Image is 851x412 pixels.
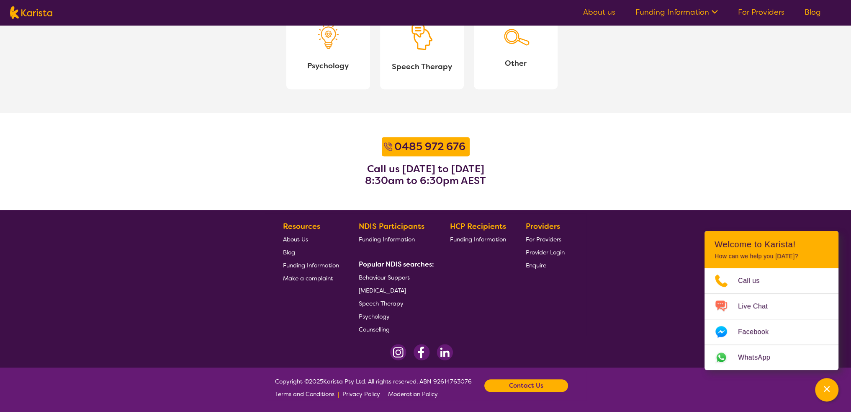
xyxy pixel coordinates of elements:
[275,390,334,398] span: Terms and Conditions
[283,259,339,272] a: Funding Information
[338,388,339,400] p: |
[283,272,339,285] a: Make a complaint
[283,233,339,246] a: About Us
[283,221,320,231] b: Resources
[501,24,530,47] img: Search icon
[387,60,457,73] span: Speech Therapy
[380,9,464,89] a: Speech Therapy iconSpeech Therapy
[359,221,424,231] b: NDIS Participants
[815,378,838,402] button: Channel Menu
[450,236,506,243] span: Funding Information
[359,236,415,243] span: Funding Information
[509,379,543,392] b: Contact Us
[359,271,431,284] a: Behaviour Support
[583,7,615,17] a: About us
[450,233,506,246] a: Funding Information
[704,345,838,370] a: Web link opens in a new tab.
[738,300,778,313] span: Live Chat
[450,221,506,231] b: HCP Recipients
[526,259,565,272] a: Enquire
[392,139,468,154] a: 0485 972 676
[283,246,339,259] a: Blog
[359,287,406,294] span: [MEDICAL_DATA]
[359,297,431,310] a: Speech Therapy
[390,344,406,360] img: Instagram
[359,260,434,269] b: Popular NDIS searches:
[275,375,472,400] span: Copyright © 2025 Karista Pty Ltd. All rights reserved. ABN 92614763076
[474,9,558,89] a: Search iconOther
[388,390,438,398] span: Moderation Policy
[437,344,453,360] img: LinkedIn
[715,253,828,260] p: How can we help you [DATE]?
[365,163,486,187] h3: Call us [DATE] to [DATE] 8:30am to 6:30pm AEST
[10,6,52,19] img: Karista logo
[526,262,546,269] span: Enquire
[526,221,560,231] b: Providers
[413,344,430,360] img: Facebook
[388,388,438,400] a: Moderation Policy
[715,239,828,249] h2: Welcome to Karista!
[283,236,308,243] span: About Us
[359,313,390,320] span: Psychology
[293,60,363,72] span: Psychology
[738,7,784,17] a: For Providers
[342,388,380,400] a: Privacy Policy
[275,388,334,400] a: Terms and Conditions
[526,246,565,259] a: Provider Login
[359,274,410,281] span: Behaviour Support
[526,236,561,243] span: For Providers
[359,284,431,297] a: [MEDICAL_DATA]
[359,300,404,307] span: Speech Therapy
[318,24,339,49] img: Psychology icon
[635,7,718,17] a: Funding Information
[704,268,838,370] ul: Choose channel
[283,249,295,256] span: Blog
[359,323,431,336] a: Counselling
[704,231,838,370] div: Channel Menu
[738,275,770,287] span: Call us
[738,351,780,364] span: WhatsApp
[526,233,565,246] a: For Providers
[481,57,551,70] span: Other
[805,7,821,17] a: Blog
[738,326,779,338] span: Facebook
[383,388,385,400] p: |
[359,233,431,246] a: Funding Information
[283,262,339,269] span: Funding Information
[526,249,565,256] span: Provider Login
[411,24,432,50] img: Speech Therapy icon
[283,275,333,282] span: Make a complaint
[286,9,370,89] a: Psychology iconPsychology
[359,310,431,323] a: Psychology
[342,390,380,398] span: Privacy Policy
[359,326,390,333] span: Counselling
[394,140,465,153] b: 0485 972 676
[384,143,392,151] img: Call icon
